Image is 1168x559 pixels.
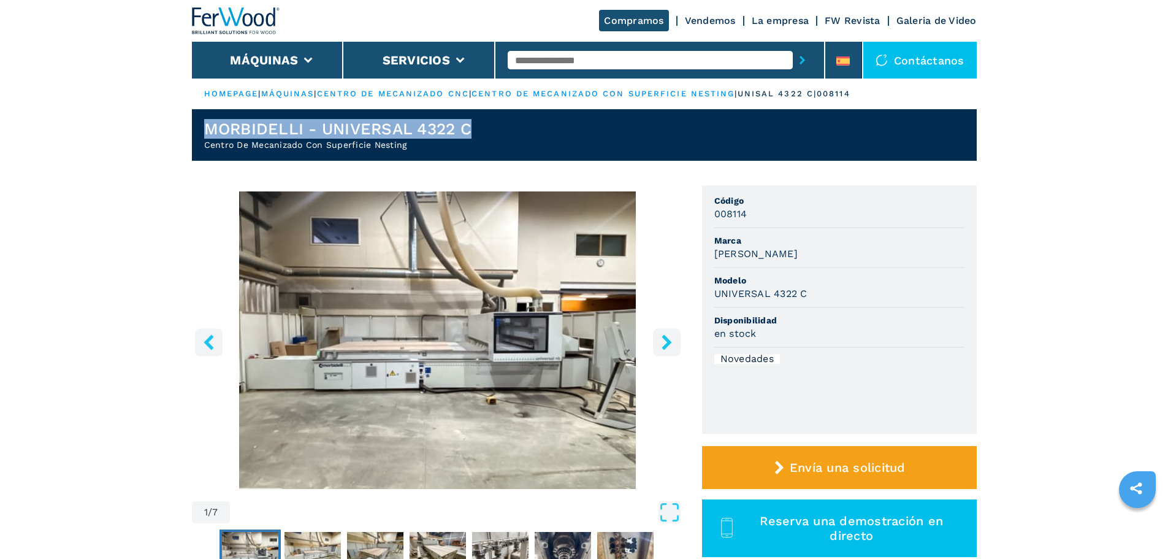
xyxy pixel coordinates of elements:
[192,191,684,489] div: Go to Slide 1
[204,119,471,139] h1: MORBIDELLI - UNIVERSAL 4322 C
[714,314,964,326] span: Disponibilidad
[752,15,809,26] a: La empresa
[653,328,681,356] button: right-button
[741,514,962,543] span: Reserva una demostración en directo
[1116,504,1159,550] iframe: Chat
[876,54,888,66] img: Contáctanos
[204,89,259,98] a: HOMEPAGE
[192,191,684,489] img: Centro De Mecanizado Con Superficie Nesting MORBIDELLI UNIVERSAL 4322 C
[817,88,850,99] p: 008114
[1121,473,1151,504] a: sharethis
[204,507,208,517] span: 1
[204,139,471,151] h2: Centro De Mecanizado Con Superficie Nesting
[208,507,212,517] span: /
[738,88,817,99] p: unisal 4322 c |
[212,507,218,517] span: 7
[825,15,880,26] a: FW Revista
[314,89,316,98] span: |
[714,234,964,247] span: Marca
[896,15,977,26] a: Galeria de Video
[192,7,280,34] img: Ferwood
[714,207,747,221] h3: 008114
[685,15,736,26] a: Vendemos
[735,89,737,98] span: |
[793,46,812,74] button: submit-button
[714,287,807,301] h3: UNIVERSAL 4322 C
[471,89,735,98] a: centro de mecanizado con superficie nesting
[790,460,906,475] span: Envía una solicitud
[317,89,469,98] a: centro de mecanizado cnc
[702,499,977,557] button: Reserva una demostración en directo
[714,354,780,364] div: Novedades
[233,501,680,523] button: Open Fullscreen
[195,328,223,356] button: left-button
[383,53,450,67] button: Servicios
[258,89,261,98] span: |
[599,10,668,31] a: Compramos
[714,326,757,341] h3: en stock
[714,195,964,207] span: Código
[702,446,977,489] button: Envía una solicitud
[863,42,977,79] div: Contáctanos
[714,274,964,287] span: Modelo
[469,89,471,98] span: |
[714,247,798,261] h3: [PERSON_NAME]
[261,89,315,98] a: máquinas
[230,53,298,67] button: Máquinas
